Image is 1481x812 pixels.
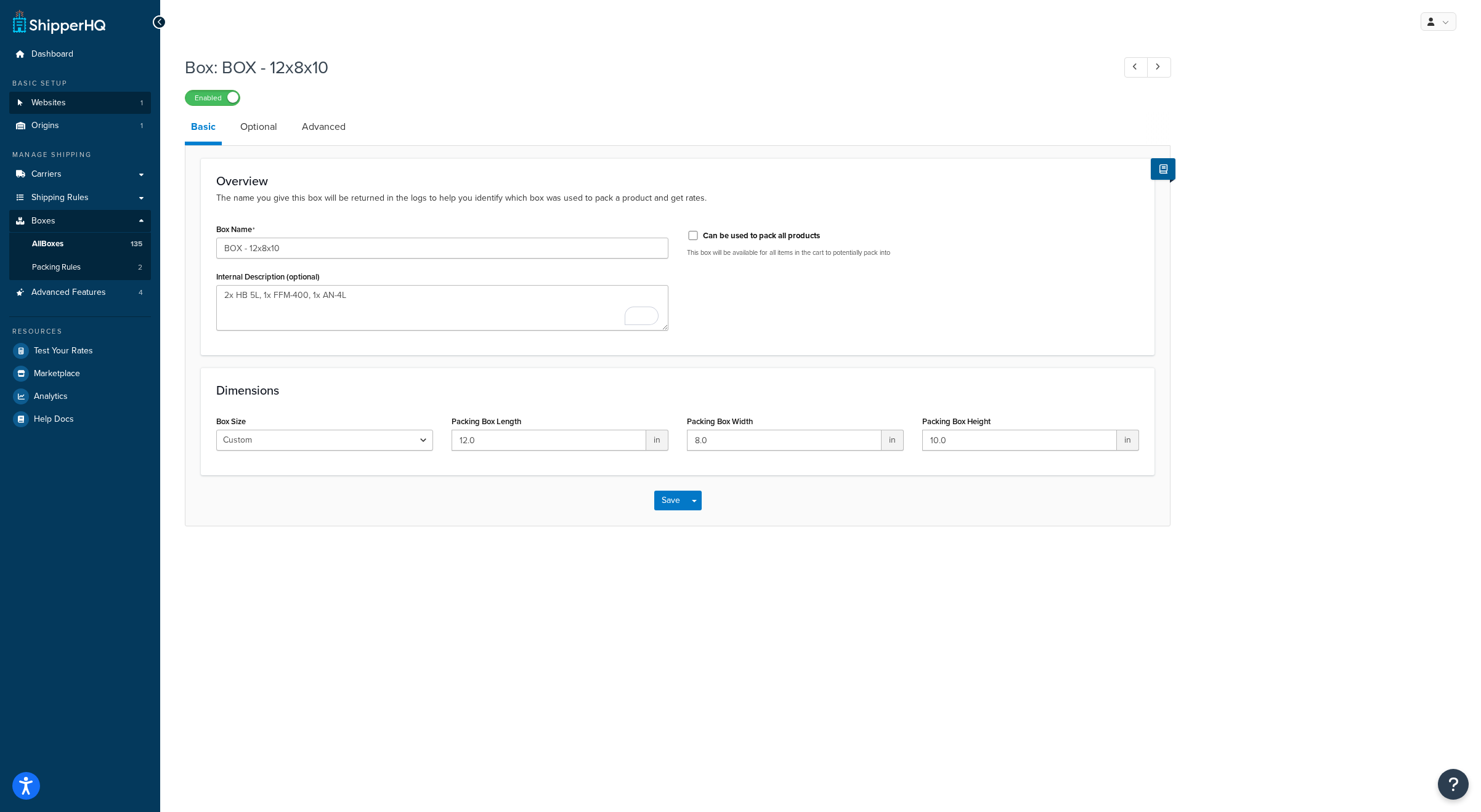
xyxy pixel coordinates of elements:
span: 2 [138,262,142,273]
a: Packing Rules2 [9,256,151,279]
a: Next Record [1147,57,1171,78]
span: Advanced Features [31,287,106,298]
li: Boxes [9,210,151,280]
li: Websites [9,92,151,115]
span: Origins [31,121,59,131]
li: Advanced Features [9,281,151,304]
label: Packing Box Width [687,417,753,426]
h1: Box: BOX - 12x8x10 [185,55,1102,79]
span: in [1117,430,1139,451]
span: Shipping Rules [31,193,89,203]
span: 135 [131,239,142,249]
h3: Overview [216,174,1139,188]
a: AllBoxes135 [9,233,151,255]
span: in [646,430,668,451]
a: Analytics [9,385,151,408]
label: Can be used to pack all products [703,230,820,241]
button: Open Resource Center [1438,769,1469,800]
a: Test Your Rates [9,340,151,362]
span: Packing Rules [32,262,81,273]
button: Show Help Docs [1151,158,1175,180]
h3: Dimensions [216,384,1139,397]
a: Websites1 [9,92,151,115]
li: Packing Rules [9,256,151,279]
p: The name you give this box will be returned in the logs to help you identify which box was used t... [216,191,1139,205]
a: Origins1 [9,115,151,137]
span: Marketplace [34,369,80,379]
a: Boxes [9,210,151,233]
label: Internal Description (optional) [216,272,320,281]
span: Boxes [31,216,55,227]
span: 1 [140,121,143,131]
a: Marketplace [9,363,151,385]
a: Advanced Features4 [9,281,151,304]
span: Dashboard [31,49,73,60]
a: Shipping Rules [9,187,151,209]
label: Packing Box Height [922,417,991,426]
label: Box Name [216,225,255,235]
a: Advanced [296,112,352,142]
span: All Boxes [32,239,63,249]
span: Test Your Rates [34,346,93,356]
div: Manage Shipping [9,150,151,160]
label: Box Size [216,417,246,426]
label: Packing Box Length [452,417,521,426]
span: Analytics [34,392,68,402]
a: Carriers [9,163,151,186]
span: 1 [140,98,143,108]
span: Help Docs [34,414,74,425]
span: Websites [31,98,66,108]
a: Help Docs [9,408,151,430]
button: Save [654,491,688,510]
div: Resources [9,326,151,337]
span: Carriers [31,169,62,180]
p: This box will be available for all items in the cart to potentially pack into [687,248,1139,257]
a: Previous Record [1124,57,1148,78]
span: 4 [139,287,143,298]
span: in [882,430,904,451]
a: Dashboard [9,43,151,66]
textarea: To enrich screen reader interactions, please activate Accessibility in Grammarly extension settings [216,285,668,331]
li: Origins [9,115,151,137]
a: Optional [234,112,283,142]
a: Basic [185,112,222,145]
div: Basic Setup [9,78,151,89]
label: Enabled [185,90,240,105]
